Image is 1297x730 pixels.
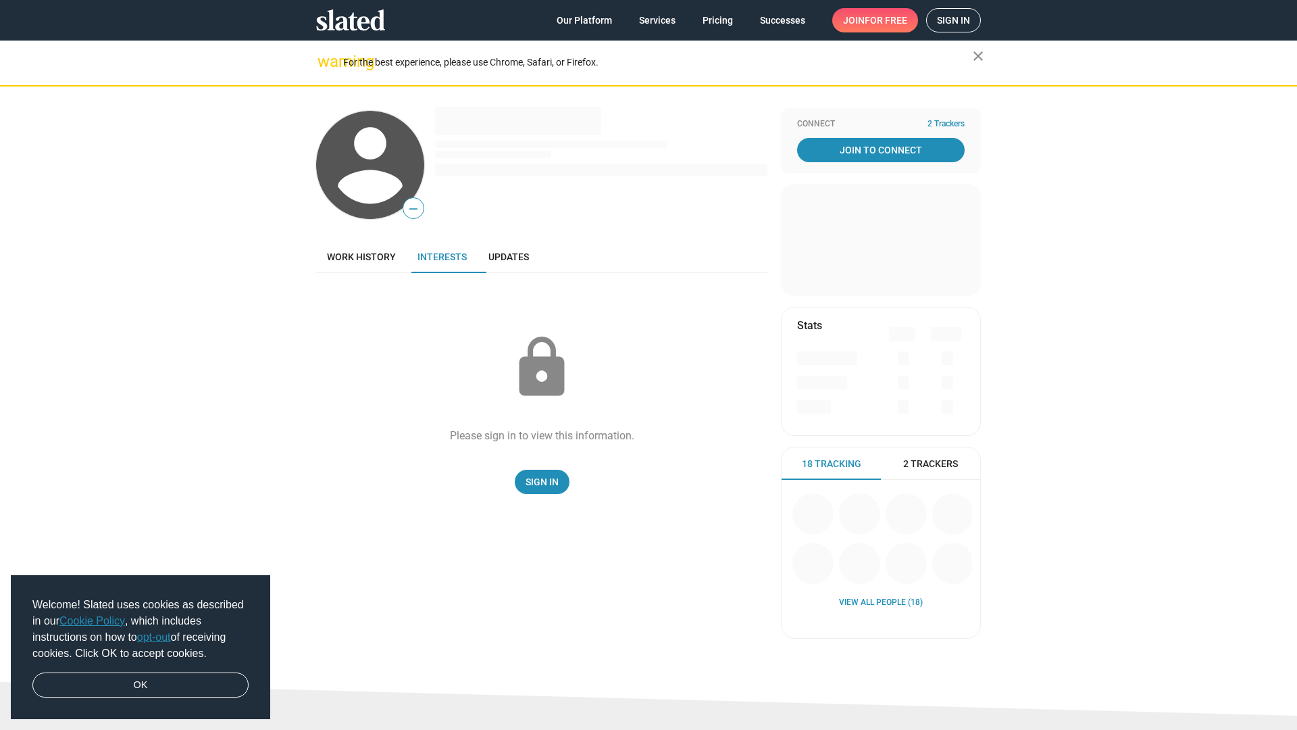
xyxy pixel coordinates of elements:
span: Pricing [703,8,733,32]
a: Work history [316,241,407,273]
a: Join To Connect [797,138,965,162]
a: Sign In [515,470,569,494]
mat-icon: close [970,48,986,64]
span: Sign In [526,470,559,494]
span: Updates [488,251,529,262]
span: 2 Trackers [903,458,958,470]
div: Connect [797,119,965,130]
a: Updates [478,241,540,273]
div: cookieconsent [11,575,270,720]
span: — [403,200,424,218]
span: Join To Connect [800,138,962,162]
a: Our Platform [546,8,623,32]
span: Work history [327,251,396,262]
div: Please sign in to view this information. [450,429,634,443]
span: Our Platform [557,8,612,32]
mat-card-title: Stats [797,318,822,333]
a: Services [628,8,686,32]
a: dismiss cookie message [32,673,249,698]
a: Sign in [926,8,981,32]
span: Sign in [937,9,970,32]
span: Join [843,8,907,32]
a: opt-out [137,631,171,643]
a: Cookie Policy [59,615,125,627]
span: Interests [417,251,467,262]
span: Welcome! Slated uses cookies as described in our , which includes instructions on how to of recei... [32,597,249,662]
a: View all People (18) [839,598,923,608]
span: for free [865,8,907,32]
a: Interests [407,241,478,273]
span: 2 Trackers [927,119,965,130]
div: For the best experience, please use Chrome, Safari, or Firefox. [343,53,973,72]
a: Pricing [692,8,744,32]
mat-icon: lock [508,334,576,401]
a: Successes [749,8,816,32]
span: 18 Tracking [802,458,861,470]
mat-icon: warning [317,53,334,70]
span: Services [639,8,676,32]
a: Joinfor free [832,8,918,32]
span: Successes [760,8,805,32]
